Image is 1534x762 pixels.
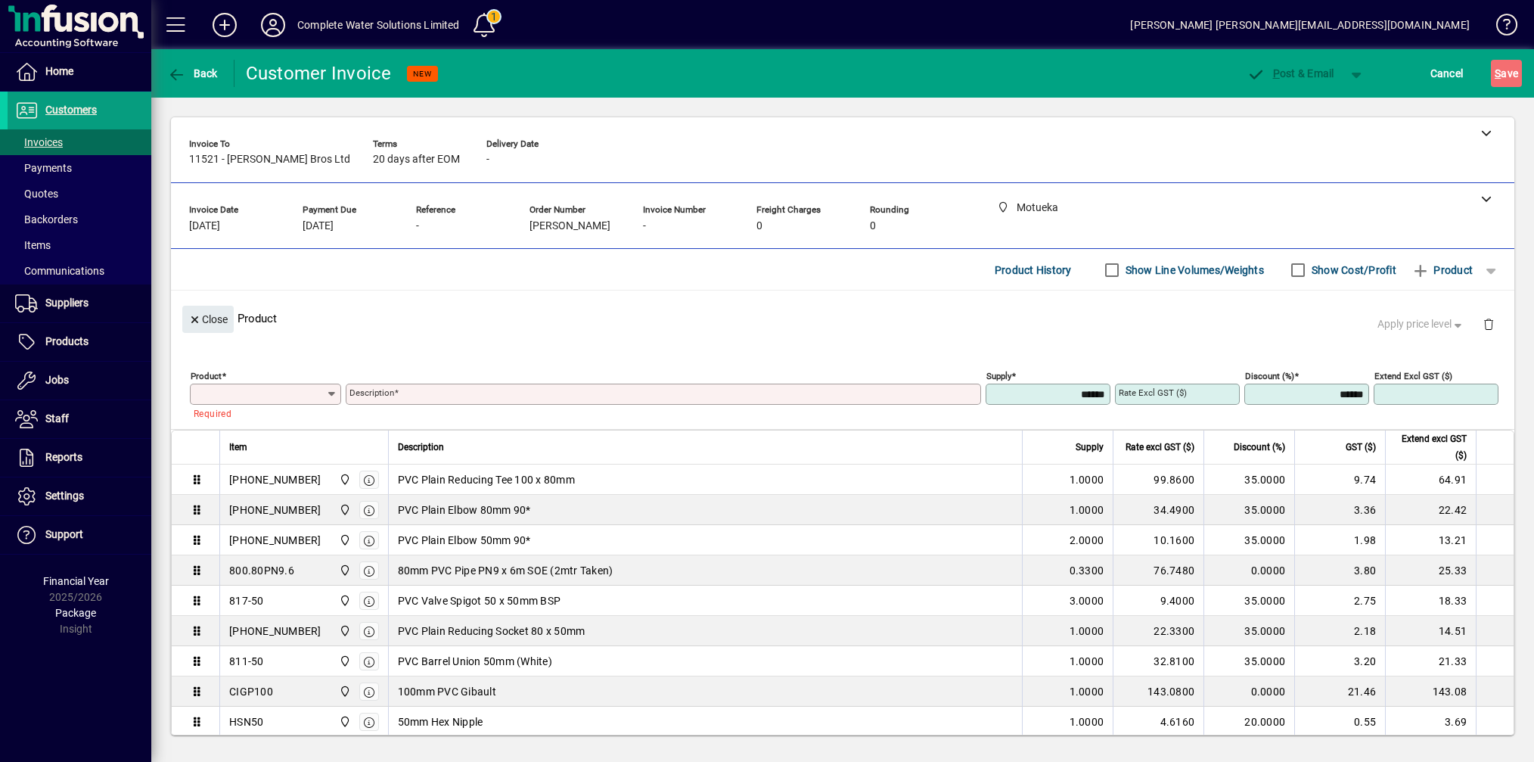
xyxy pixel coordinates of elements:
[373,154,460,166] span: 20 days after EOM
[1374,371,1452,381] mat-label: Extend excl GST ($)
[15,239,51,251] span: Items
[1485,3,1515,52] a: Knowledge Base
[398,624,585,639] span: PVC Plain Reducing Socket 80 x 50mm
[335,653,352,670] span: Motueka
[1123,263,1264,278] label: Show Line Volumes/Weights
[1385,586,1476,616] td: 18.33
[1385,495,1476,525] td: 22.42
[1294,676,1385,707] td: 21.46
[171,291,1514,346] div: Product
[249,11,297,39] button: Profile
[1123,472,1194,487] div: 99.8600
[1385,525,1476,555] td: 13.21
[1119,387,1187,398] mat-label: Rate excl GST ($)
[189,220,220,232] span: [DATE]
[398,439,444,456] span: Description
[8,155,151,181] a: Payments
[191,371,222,381] mat-label: Product
[1377,316,1465,332] span: Apply price level
[1294,616,1385,646] td: 2.18
[15,188,58,200] span: Quotes
[335,623,352,639] span: Motueka
[229,563,294,578] div: 800.80PN9.6
[1070,563,1104,578] span: 0.3300
[1203,465,1294,495] td: 35.0000
[182,306,234,333] button: Close
[1294,586,1385,616] td: 2.75
[335,502,352,518] span: Motueka
[1247,67,1334,79] span: ost & Email
[1070,502,1104,518] span: 1.0000
[335,562,352,579] span: Motueka
[1385,616,1476,646] td: 14.51
[8,285,151,322] a: Suppliers
[1203,707,1294,737] td: 20.0000
[486,154,489,166] span: -
[303,220,334,232] span: [DATE]
[1371,311,1471,338] button: Apply price level
[1123,563,1194,578] div: 76.7480
[246,61,392,86] div: Customer Invoice
[1070,684,1104,699] span: 1.0000
[1273,67,1280,79] span: P
[1203,676,1294,707] td: 0.0000
[1385,646,1476,676] td: 21.33
[229,714,263,729] div: HSN50
[1395,431,1467,464] span: Extend excl GST ($)
[1470,306,1507,342] button: Delete
[8,53,151,91] a: Home
[1070,714,1104,729] span: 1.0000
[45,65,73,77] span: Home
[989,257,1078,284] button: Product History
[55,607,96,619] span: Package
[15,265,104,277] span: Communications
[8,439,151,477] a: Reports
[1203,646,1294,676] td: 35.0000
[1294,707,1385,737] td: 0.55
[1495,61,1518,86] span: ave
[1385,707,1476,737] td: 3.69
[8,362,151,400] a: Jobs
[1076,439,1104,456] span: Supply
[398,533,531,548] span: PVC Plain Elbow 50mm 90*
[188,307,228,332] span: Close
[1123,593,1194,608] div: 9.4000
[8,400,151,438] a: Staff
[1385,465,1476,495] td: 64.91
[8,207,151,232] a: Backorders
[1430,61,1464,86] span: Cancel
[1203,525,1294,555] td: 35.0000
[1123,502,1194,518] div: 34.4900
[335,471,352,488] span: Motueka
[643,220,646,232] span: -
[200,11,249,39] button: Add
[45,451,82,463] span: Reports
[8,181,151,207] a: Quotes
[1126,439,1194,456] span: Rate excl GST ($)
[15,162,72,174] span: Payments
[45,297,88,309] span: Suppliers
[1234,439,1285,456] span: Discount (%)
[398,502,531,518] span: PVC Plain Elbow 80mm 90*
[8,323,151,361] a: Products
[335,532,352,549] span: Motueka
[194,405,329,421] mat-error: Required
[1294,555,1385,586] td: 3.80
[398,472,575,487] span: PVC Plain Reducing Tee 100 x 80mm
[45,104,97,116] span: Customers
[1385,555,1476,586] td: 25.33
[398,714,483,729] span: 50mm Hex Nipple
[15,213,78,225] span: Backorders
[986,371,1011,381] mat-label: Supply
[8,232,151,258] a: Items
[229,472,321,487] div: [PHONE_NUMBER]
[8,258,151,284] a: Communications
[1123,533,1194,548] div: 10.1600
[1495,67,1501,79] span: S
[1294,646,1385,676] td: 3.20
[529,220,610,232] span: [PERSON_NAME]
[8,477,151,515] a: Settings
[756,220,762,232] span: 0
[995,258,1072,282] span: Product History
[1294,495,1385,525] td: 3.36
